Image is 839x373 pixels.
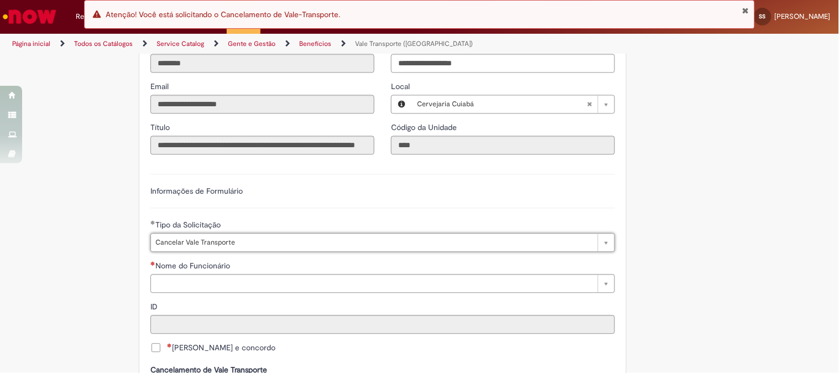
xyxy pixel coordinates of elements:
[150,221,155,225] span: Obrigatório Preenchido
[157,39,204,48] a: Service Catalog
[775,12,831,21] span: [PERSON_NAME]
[150,54,374,73] input: ID
[106,9,341,19] span: Atenção! Você está solicitando o Cancelamento de Vale-Transporte.
[299,39,331,48] a: Benefícios
[167,344,172,348] span: Necessários
[150,186,243,196] label: Informações de Formulário
[391,136,615,155] input: Código da Unidade
[155,261,232,271] span: Nome do Funcionário
[167,343,275,354] span: [PERSON_NAME] e concordo
[76,11,114,22] span: Requisições
[391,122,459,133] label: Somente leitura - Código da Unidade
[8,34,551,54] ul: Trilhas de página
[150,81,171,92] label: Somente leitura - Email
[391,123,459,133] span: Somente leitura - Código da Unidade
[581,96,598,113] abbr: Limpar campo Local
[355,39,473,48] a: Vale Transporte ([GEOGRAPHIC_DATA])
[150,262,155,266] span: Necessários
[150,82,171,92] span: Somente leitura - Email
[150,95,374,114] input: Email
[417,96,587,113] span: Cervejaria Cuiabá
[74,39,133,48] a: Todos os Catálogos
[228,39,275,48] a: Gente e Gestão
[742,6,749,15] button: Fechar Notificação
[150,123,172,133] span: Somente leitura - Título
[150,315,615,334] input: ID
[391,54,615,73] input: Telefone de Contato
[150,302,160,312] span: Somente leitura - ID
[150,136,374,155] input: Título
[155,220,223,230] span: Tipo da Solicitação
[1,6,58,28] img: ServiceNow
[12,39,50,48] a: Página inicial
[392,96,411,113] button: Local, Visualizar este registro Cervejaria Cuiabá
[759,13,766,20] span: SS
[391,82,412,92] span: Local
[155,234,592,252] span: Cancelar Vale Transporte
[150,122,172,133] label: Somente leitura - Título
[150,274,615,293] a: Limpar campo Nome do Funcionário
[411,96,614,113] a: Cervejaria CuiabáLimpar campo Local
